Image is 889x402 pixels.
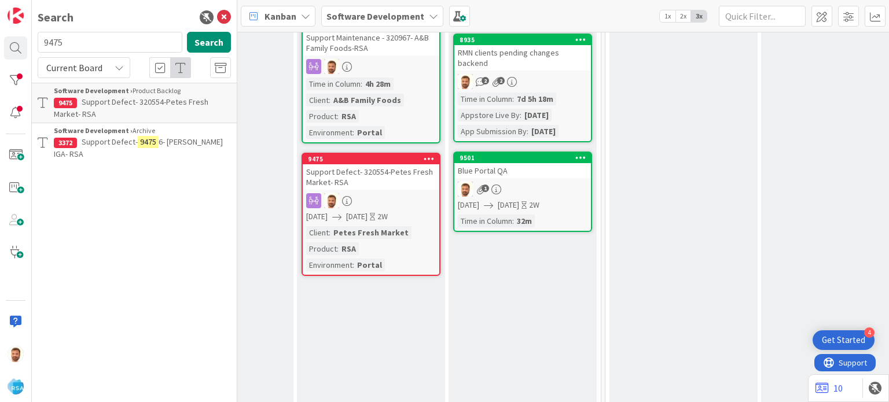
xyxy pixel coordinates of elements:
[346,211,368,223] span: [DATE]
[521,109,552,121] div: [DATE]
[497,77,505,84] span: 2
[337,242,339,255] span: :
[458,215,512,227] div: Time in Column
[454,153,591,178] div: 9501Blue Portal QA
[691,10,707,22] span: 3x
[265,9,296,23] span: Kanban
[54,86,231,96] div: Product Backlog
[303,164,439,190] div: Support Defect- 320554-Petes Fresh Market- RSA
[330,94,404,106] div: A&B Family Foods
[512,215,514,227] span: :
[527,125,528,138] span: :
[514,215,535,227] div: 32m
[187,32,231,53] button: Search
[458,74,473,89] img: AS
[460,36,591,44] div: 8935
[303,30,439,56] div: Support Maintenance - 320967- A&B Family Foods-RSA
[306,259,352,271] div: Environment
[675,10,691,22] span: 2x
[308,155,439,163] div: 9475
[528,125,559,138] div: [DATE]
[324,59,339,74] img: AS
[303,154,439,190] div: 9475Support Defect- 320554-Petes Fresh Market- RSA
[32,123,237,163] a: Software Development ›Archive3372Support Defect-94756- [PERSON_NAME] IGA- RSA
[354,126,385,139] div: Portal
[352,259,354,271] span: :
[339,110,359,123] div: RSA
[458,199,479,211] span: [DATE]
[303,20,439,56] div: Support Maintenance - 320967- A&B Family Foods-RSA
[339,242,359,255] div: RSA
[306,110,337,123] div: Product
[8,378,24,394] img: avatar
[454,35,591,45] div: 8935
[38,9,74,26] div: Search
[460,154,591,162] div: 9501
[454,153,591,163] div: 9501
[454,35,591,71] div: 8935RMN clients pending changes backend
[520,109,521,121] span: :
[306,78,361,90] div: Time in Column
[138,136,159,148] mark: 9475
[458,182,473,197] img: AS
[8,346,24,362] img: AS
[458,109,520,121] div: Appstore Live By
[54,126,231,136] div: Archive
[54,98,77,108] div: 9475
[337,110,339,123] span: :
[82,137,138,147] span: Support Defect-
[529,199,539,211] div: 2W
[303,193,439,208] div: AS
[306,211,328,223] span: [DATE]
[8,8,24,24] img: Visit kanbanzone.com
[306,94,329,106] div: Client
[377,211,388,223] div: 2W
[306,126,352,139] div: Environment
[54,138,77,148] div: 3372
[512,93,514,105] span: :
[303,154,439,164] div: 9475
[458,125,527,138] div: App Submission By
[454,74,591,89] div: AS
[324,193,339,208] img: AS
[303,59,439,74] div: AS
[306,242,337,255] div: Product
[24,2,53,16] span: Support
[482,185,489,192] span: 1
[46,62,102,73] span: Current Board
[38,32,182,53] input: Search for title...
[354,259,385,271] div: Portal
[329,94,330,106] span: :
[482,77,489,84] span: 2
[864,327,875,338] div: 4
[330,226,412,239] div: Petes Fresh Market
[454,163,591,178] div: Blue Portal QA
[32,83,237,123] a: Software Development ›Product Backlog9475Support Defect- 320554-Petes Fresh Market- RSA
[54,97,208,119] span: Support Defect- 320554-Petes Fresh Market- RSA
[326,10,424,22] b: Software Development
[329,226,330,239] span: :
[362,78,394,90] div: 4h 28m
[458,93,512,105] div: Time in Column
[454,45,591,71] div: RMN clients pending changes backend
[306,226,329,239] div: Client
[822,334,865,346] div: Get Started
[719,6,806,27] input: Quick Filter...
[352,126,354,139] span: :
[361,78,362,90] span: :
[498,199,519,211] span: [DATE]
[54,126,133,135] b: Software Development ›
[454,182,591,197] div: AS
[514,93,556,105] div: 7d 5h 18m
[813,330,875,350] div: Open Get Started checklist, remaining modules: 4
[660,10,675,22] span: 1x
[54,86,133,95] b: Software Development ›
[815,381,843,395] a: 10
